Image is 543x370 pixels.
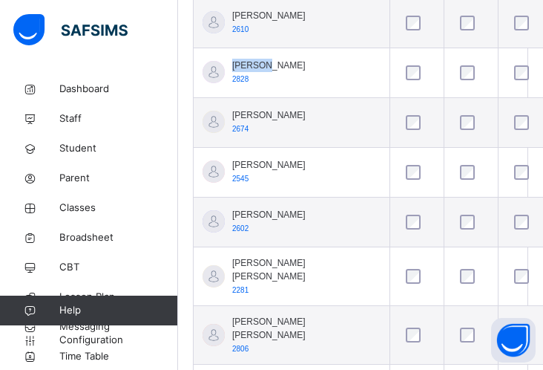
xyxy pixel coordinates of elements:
[59,290,178,305] span: Lesson Plan
[232,286,249,294] span: 2281
[232,25,249,33] span: 2610
[59,303,177,318] span: Help
[232,208,306,221] span: [PERSON_NAME]
[232,224,249,233] span: 2602
[232,315,381,342] span: [PERSON_NAME] [PERSON_NAME]
[232,9,306,22] span: [PERSON_NAME]
[59,171,178,186] span: Parent
[59,333,177,348] span: Configuration
[59,201,178,215] span: Classes
[59,111,178,126] span: Staff
[491,318,536,363] button: Open asap
[59,349,178,364] span: Time Table
[13,14,128,45] img: safsims
[59,230,178,245] span: Broadsheet
[59,141,178,156] span: Student
[232,345,249,353] span: 2806
[232,125,249,133] span: 2674
[232,108,306,122] span: [PERSON_NAME]
[232,175,249,183] span: 2545
[59,82,178,97] span: Dashboard
[232,158,306,172] span: [PERSON_NAME]
[232,59,306,72] span: [PERSON_NAME]
[232,256,381,283] span: [PERSON_NAME] [PERSON_NAME]
[232,75,249,83] span: 2828
[59,260,178,275] span: CBT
